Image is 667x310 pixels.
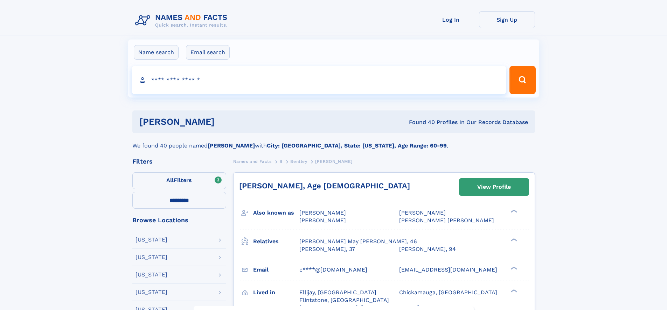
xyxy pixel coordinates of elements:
div: View Profile [477,179,511,195]
button: Search Button [509,66,535,94]
div: [US_STATE] [136,254,167,260]
h3: Also known as [253,207,299,219]
a: Bentley [290,157,307,166]
div: ❯ [509,288,517,293]
span: [EMAIL_ADDRESS][DOMAIN_NAME] [399,266,497,273]
div: Found 40 Profiles In Our Records Database [312,118,528,126]
span: [PERSON_NAME] [399,209,446,216]
div: ❯ [509,237,517,242]
span: [PERSON_NAME] [299,217,346,224]
span: [PERSON_NAME] [299,209,346,216]
a: Names and Facts [233,157,272,166]
a: [PERSON_NAME], 94 [399,245,456,253]
h3: Relatives [253,236,299,247]
span: Ellijay, [GEOGRAPHIC_DATA] [299,289,376,296]
img: Logo Names and Facts [132,11,233,30]
a: [PERSON_NAME], Age [DEMOGRAPHIC_DATA] [239,181,410,190]
div: ❯ [509,266,517,270]
a: Sign Up [479,11,535,28]
div: Filters [132,158,226,165]
div: ❯ [509,209,517,214]
h3: Lived in [253,287,299,298]
a: View Profile [459,179,529,195]
h1: [PERSON_NAME] [139,117,312,126]
div: We found 40 people named with . [132,133,535,150]
span: B [279,159,283,164]
a: B [279,157,283,166]
input: search input [132,66,507,94]
a: Log In [423,11,479,28]
span: [PERSON_NAME] [PERSON_NAME] [399,217,494,224]
a: [PERSON_NAME], 37 [299,245,355,253]
span: Bentley [290,159,307,164]
div: Browse Locations [132,217,226,223]
div: [US_STATE] [136,272,167,277]
span: Chickamauga, [GEOGRAPHIC_DATA] [399,289,497,296]
b: City: [GEOGRAPHIC_DATA], State: [US_STATE], Age Range: 60-99 [267,142,447,149]
label: Email search [186,45,230,60]
h3: Email [253,264,299,276]
span: All [166,177,174,183]
a: [PERSON_NAME] May [PERSON_NAME], 46 [299,238,417,245]
div: [US_STATE] [136,237,167,243]
b: [PERSON_NAME] [208,142,255,149]
label: Name search [134,45,179,60]
span: Flintstone, [GEOGRAPHIC_DATA] [299,297,389,303]
div: [US_STATE] [136,289,167,295]
span: [PERSON_NAME] [315,159,353,164]
label: Filters [132,172,226,189]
